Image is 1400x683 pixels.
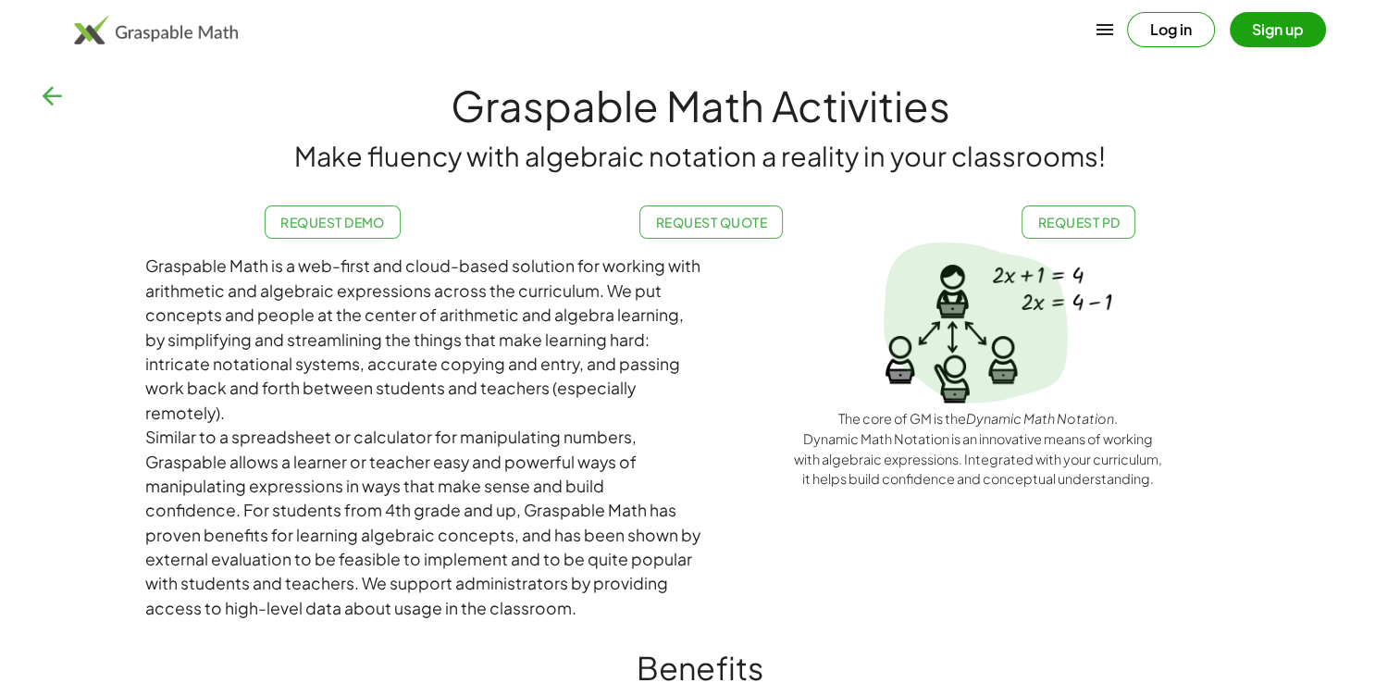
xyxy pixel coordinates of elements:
button: Log in [1127,12,1215,47]
span: Request Quote [655,214,767,230]
button: Sign up [1230,12,1326,47]
span: Request Demo [280,214,385,230]
div: Similar to a spreadsheet or calculator for manipulating numbers, Graspable allows a learner or te... [145,425,700,620]
div: Graspable Math is a web-first and cloud-based solution for working with arithmetic and algebraic ... [145,254,700,425]
div: The core of GM is the . Dynamic Math Notation is an innovative means of working with algebraic ex... [793,409,1163,489]
img: Spotlight [883,242,1068,404]
a: Request Quote [639,205,783,239]
em: Dynamic Math Notation [966,410,1114,427]
a: Request PD [1022,205,1135,239]
a: Request Demo [265,205,401,239]
span: Request PD [1037,214,1120,230]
